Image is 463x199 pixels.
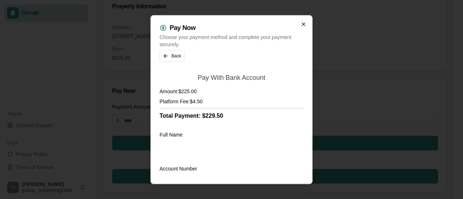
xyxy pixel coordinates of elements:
button: Back [160,50,184,61]
label: Full Name [160,131,183,137]
h4: Amount: $225.00 [160,87,303,95]
label: Account Number [160,165,197,171]
h4: Platform Fee: $4.50 [160,98,303,105]
h2: Pay With Bank Account [197,73,265,82]
h3: Total Payment: $229.50 [160,111,303,120]
p: Choose your payment method and complete your payment securely. [160,33,303,48]
h2: Pay Now [170,24,196,31]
